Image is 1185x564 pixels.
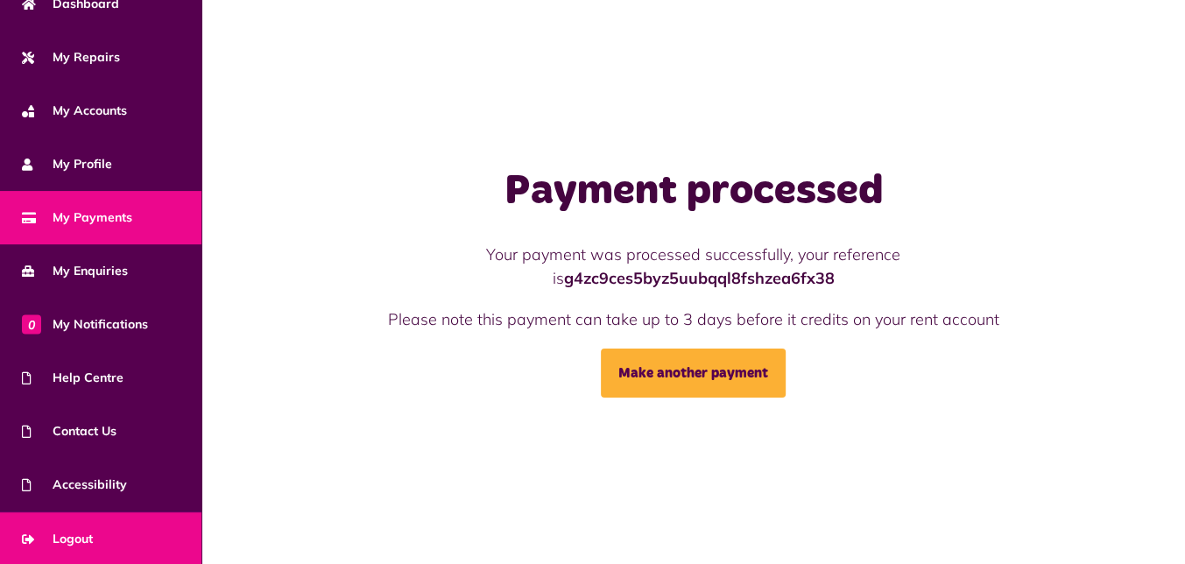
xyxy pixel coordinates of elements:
[359,166,1027,217] h1: Payment processed
[22,369,123,387] span: Help Centre
[22,476,127,494] span: Accessibility
[22,530,93,548] span: Logout
[563,268,834,288] strong: g4zc9ces5byz5uubqql8fshzea6fx38
[22,208,132,227] span: My Payments
[22,262,128,280] span: My Enquiries
[22,315,148,334] span: My Notifications
[22,422,116,441] span: Contact Us
[359,243,1027,290] p: Your payment was processed successfully, your reference is
[22,314,41,334] span: 0
[601,349,786,398] a: Make another payment
[359,307,1027,331] p: Please note this payment can take up to 3 days before it credits on your rent account
[22,155,112,173] span: My Profile
[22,48,120,67] span: My Repairs
[22,102,127,120] span: My Accounts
